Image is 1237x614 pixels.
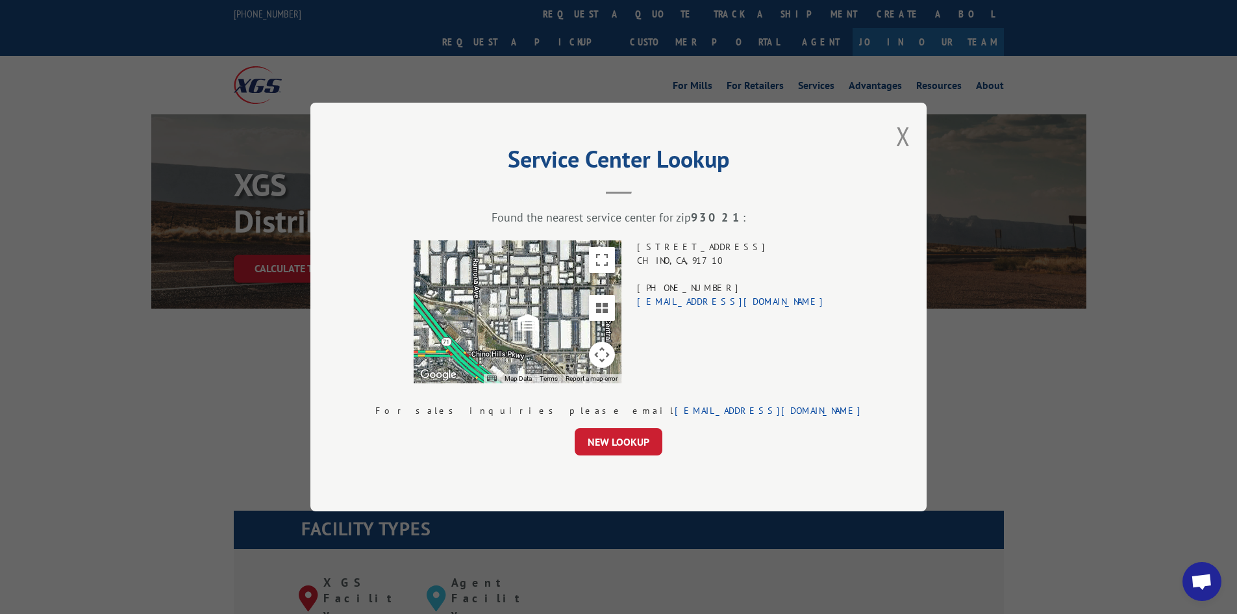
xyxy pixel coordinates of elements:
[896,119,910,153] button: Close modal
[1182,562,1221,601] div: Open chat
[589,247,615,273] button: Toggle fullscreen view
[375,210,862,225] div: Found the nearest service center for zip :
[505,374,532,383] button: Map Data
[637,240,824,383] div: [STREET_ADDRESS] CHINO , CA , 91710 [PHONE_NUMBER]
[589,295,615,321] button: Tilt map
[637,296,824,307] a: [EMAIL_ADDRESS][DOMAIN_NAME]
[540,375,558,382] a: Terms
[589,342,615,368] button: Map camera controls
[417,366,460,383] img: Google
[375,404,862,418] div: For sales inquiries please email
[575,428,662,455] button: NEW LOOKUP
[675,405,862,416] a: [EMAIL_ADDRESS][DOMAIN_NAME]
[417,366,460,383] a: Open this area in Google Maps (opens a new window)
[487,374,496,383] button: Keyboard shortcuts
[566,375,618,382] a: Report a map error
[691,210,743,225] strong: 93021
[375,150,862,175] h2: Service Center Lookup
[517,312,538,333] img: svg%3E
